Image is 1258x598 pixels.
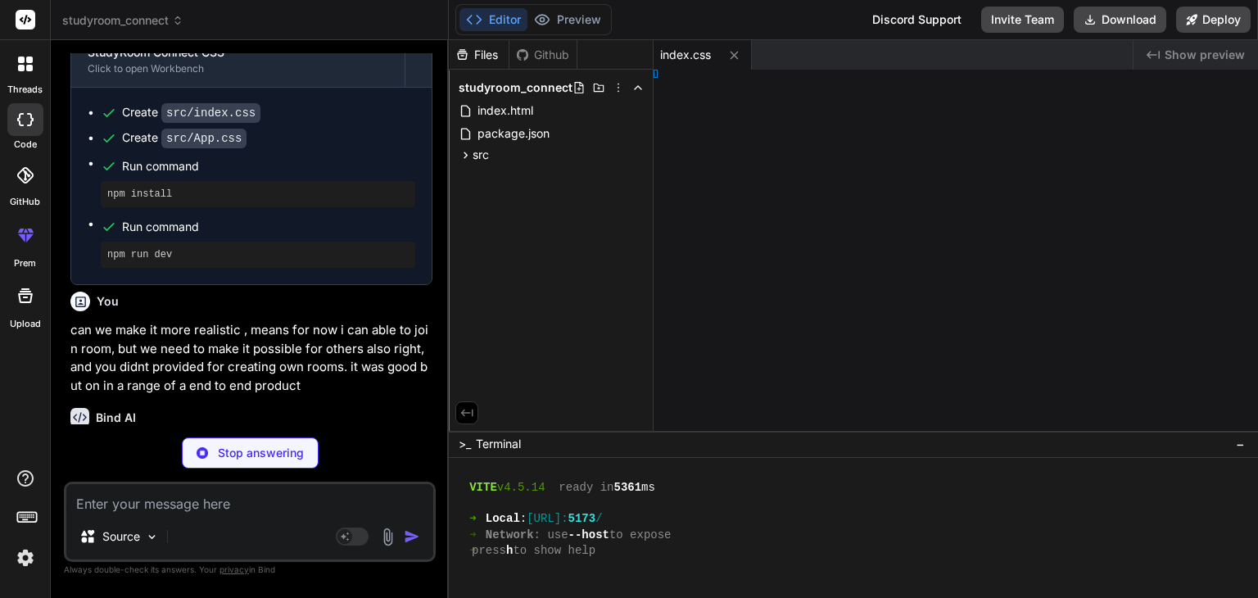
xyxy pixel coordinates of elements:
span: press [472,543,506,559]
code: src/App.css [161,129,247,148]
button: Preview [527,8,608,31]
p: can we make it more realistic , means for now i can able to join room, but we need to make it pos... [70,321,432,395]
div: Click to open Workbench [88,62,388,75]
span: ➜ [469,528,472,543]
div: Files [449,47,509,63]
img: Pick Models [145,530,159,544]
span: : use [534,528,568,543]
code: src/index.css [161,103,260,123]
span: ms [641,480,655,496]
label: code [14,138,37,152]
span: : [520,511,527,527]
span: ➜ [469,543,472,559]
span: 5173 [568,511,596,527]
span: package.json [476,124,551,143]
label: prem [14,256,36,270]
span: VITE [469,480,497,496]
label: Upload [10,317,41,331]
div: Create [122,129,247,147]
span: index.html [476,101,535,120]
button: − [1233,431,1248,457]
img: icon [404,528,420,545]
p: Source [102,528,140,545]
span: ➜ [469,511,472,527]
span: 5361 [614,480,642,496]
button: Download [1074,7,1166,33]
div: Github [509,47,577,63]
label: GitHub [10,195,40,209]
button: Editor [459,8,527,31]
span: --host [568,528,609,543]
span: src [473,147,489,163]
div: Create [122,104,260,121]
button: StudyRoom Connect CSSClick to open Workbench [71,33,405,87]
span: v4.5.14 [497,480,545,496]
span: index.css [660,47,711,63]
p: Always double-check its answers. Your in Bind [64,562,436,578]
span: Run command [122,158,415,174]
pre: npm run dev [107,248,409,261]
button: Invite Team [981,7,1064,33]
span: [URL]: [527,511,568,527]
img: attachment [378,528,397,546]
span: Terminal [476,436,521,452]
pre: npm install [107,188,409,201]
p: Stop answering [218,445,304,461]
span: − [1236,436,1245,452]
span: studyroom_connect [459,79,572,96]
span: Local [486,511,520,527]
button: Deploy [1176,7,1251,33]
label: threads [7,83,43,97]
span: / [595,511,602,527]
span: privacy [219,564,249,574]
span: h [506,543,513,559]
span: to expose [609,528,672,543]
span: Network [486,528,534,543]
span: to show help [513,543,595,559]
div: Discord Support [862,7,971,33]
span: ready in [559,480,613,496]
span: Show preview [1165,47,1245,63]
span: studyroom_connect [62,12,183,29]
img: settings [11,544,39,572]
h6: You [97,293,119,310]
span: Run command [122,219,415,235]
h6: Bind AI [96,410,136,426]
span: >_ [459,436,471,452]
